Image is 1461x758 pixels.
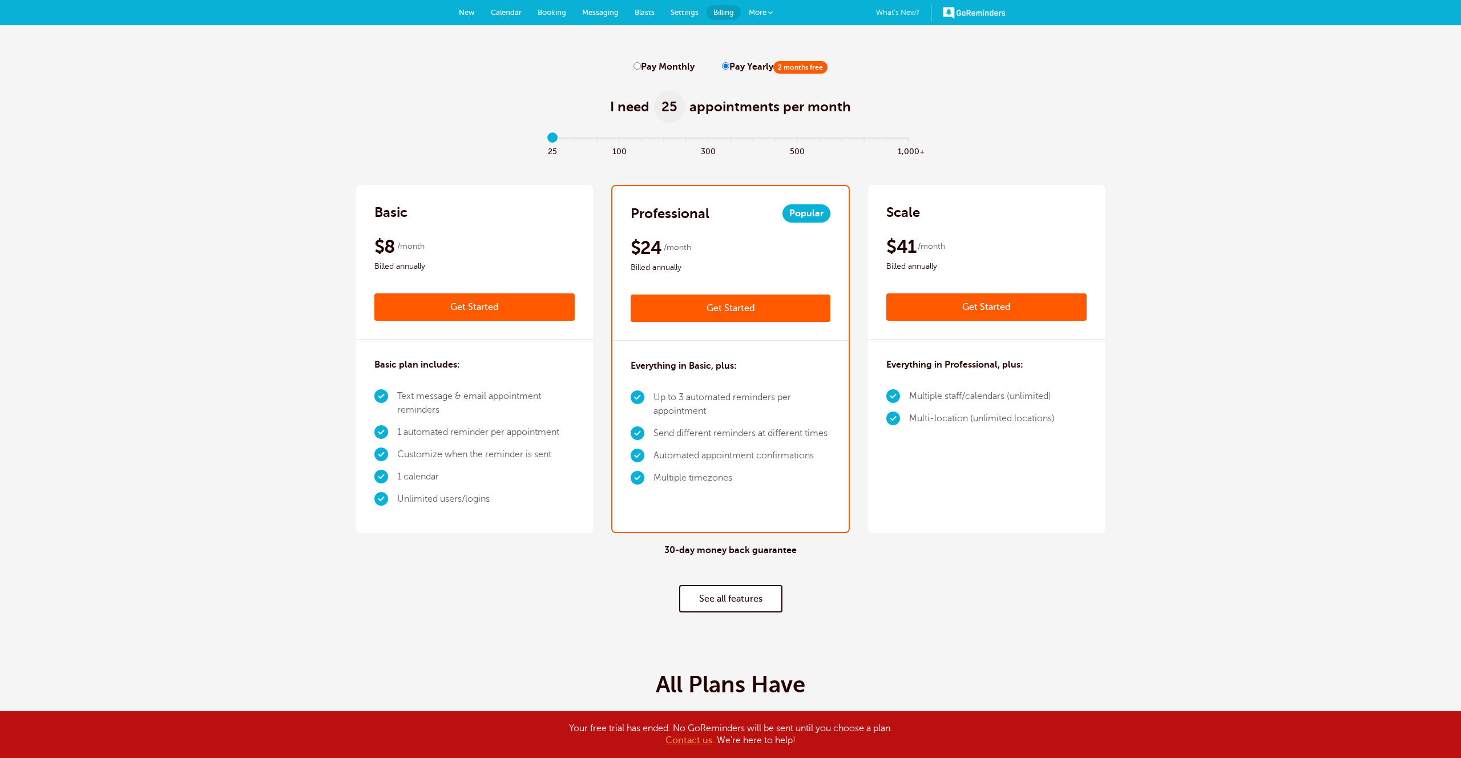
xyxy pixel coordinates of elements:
li: Multi-location (unlimited locations) [909,408,1055,430]
a: Billing [707,5,741,20]
li: Unlimited users/logins [397,488,575,510]
input: Pay Yearly2 months free [722,62,729,70]
li: Multiple staff/calendars (unlimited) [909,385,1055,408]
h2: Basic [374,203,407,221]
li: 1 automated reminder per appointment [397,421,575,443]
span: /month [664,241,691,255]
span: 2 months free [773,61,828,74]
li: Customize when the reminder is sent [397,443,575,466]
span: $41 [886,235,916,258]
li: Automated appointment confirmations [653,445,831,467]
span: New [459,8,475,17]
h2: Professional [631,204,709,223]
span: Billing [713,8,734,17]
span: Billed annually [631,261,831,275]
li: Send different reminders at different times [653,422,831,445]
span: Calendar [491,8,522,17]
h4: 30-day money back guarantee [664,545,797,556]
li: Up to 3 automated reminders per appointment [653,386,831,422]
span: Billed annually [374,260,575,273]
span: 25 [654,91,685,123]
h2: Scale [886,203,920,221]
span: 1,000+ [898,144,920,157]
span: /month [397,240,425,253]
h3: Everything in Basic, plus: [631,359,737,373]
span: More [749,8,766,17]
h3: Everything in Professional, plus: [886,358,1023,372]
input: Pay Monthly [633,62,641,70]
span: Booking [538,8,566,17]
label: Pay Yearly [722,62,828,72]
span: /month [918,240,945,253]
span: Settings [671,8,699,17]
span: I need [610,98,649,116]
span: 500 [786,144,809,157]
span: $8 [374,235,395,258]
a: Get Started [631,295,831,322]
h3: Basic plan includes: [374,358,460,372]
div: Your free trial has ended. No GoReminders will be sent until you choose a plan. . We're here to h... [445,723,1016,747]
span: $24 [631,236,662,259]
span: Blasts [635,8,655,17]
a: Get Started [886,293,1087,321]
span: appointments per month [689,98,851,116]
span: 300 [697,144,720,157]
span: 100 [608,144,631,157]
h2: All Plans Have [656,671,805,699]
li: Multiple timezones [653,467,831,489]
a: See all features [679,585,782,612]
li: Text message & email appointment reminders [397,385,575,421]
label: Pay Monthly [633,62,695,72]
span: 25 [542,144,564,157]
a: What's New? [876,4,931,22]
span: Billed annually [886,260,1087,273]
a: Contact us [665,735,712,745]
span: Popular [782,204,830,223]
li: 1 calendar [397,466,575,488]
span: Messaging [582,8,619,17]
a: Get Started [374,293,575,321]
